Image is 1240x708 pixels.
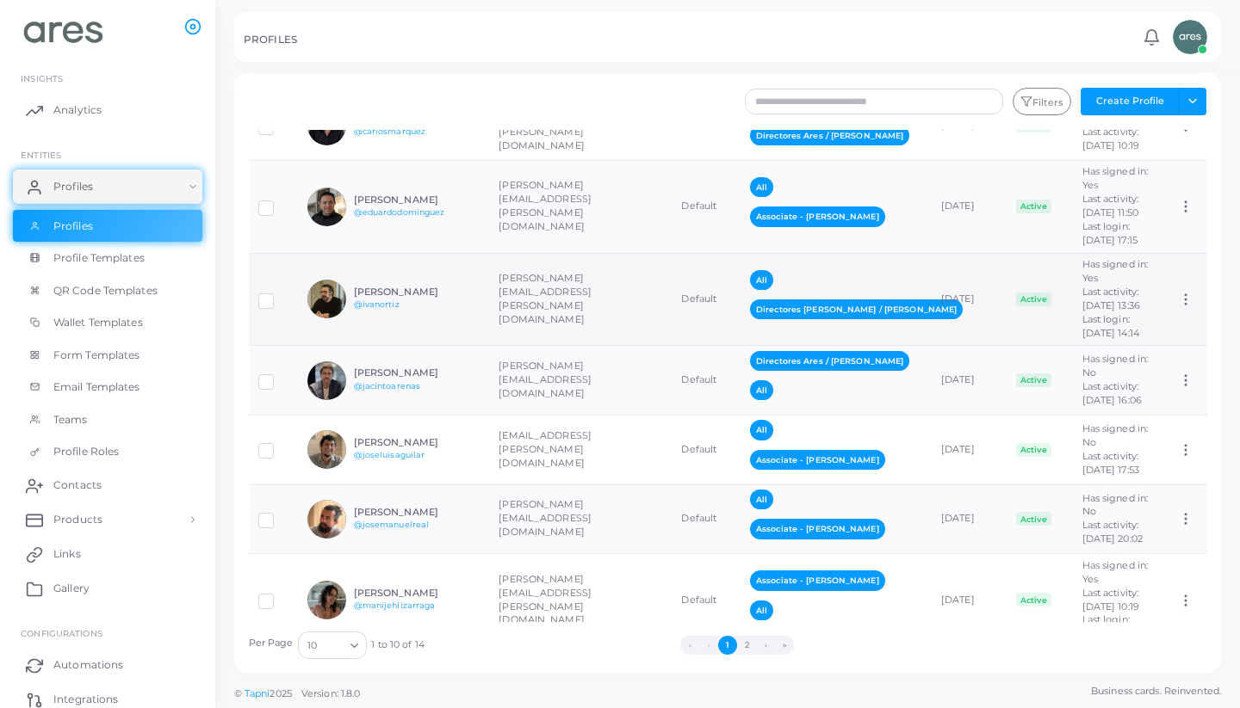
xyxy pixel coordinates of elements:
[13,502,202,537] a: Products
[1082,220,1138,246] span: Last login: [DATE] 17:15
[1082,193,1139,219] span: Last activity: [DATE] 11:50
[489,415,672,484] td: [EMAIL_ADDRESS][PERSON_NAME][DOMAIN_NAME]
[244,34,297,46] h5: PROFILES
[354,588,480,599] h6: [PERSON_NAME]
[53,657,123,673] span: Automations
[932,415,1007,484] td: [DATE]
[234,686,360,701] span: ©
[13,403,202,436] a: Teams
[13,242,202,274] a: Profile Templates
[1082,286,1140,311] span: Last activity: [DATE] 13:36
[53,219,93,234] span: Profiles
[737,636,756,655] button: Go to page 2
[1082,422,1149,448] span: Has signed in: No
[53,546,81,562] span: Links
[1082,519,1143,545] span: Last activity: [DATE] 20:02
[1082,587,1139,613] span: Last activity: [DATE] 10:19
[1082,165,1149,191] span: Has signed in: Yes
[13,468,202,502] a: Contacts
[13,93,202,127] a: Analytics
[53,315,143,330] span: Wallet Templates
[13,648,202,682] a: Automations
[672,160,741,253] td: Default
[1016,292,1052,306] span: Active
[1016,373,1052,387] span: Active
[1082,559,1149,585] span: Has signed in: Yes
[13,435,202,468] a: Profile Roles
[750,519,885,539] span: Associate - [PERSON_NAME]
[1082,313,1139,339] span: Last login: [DATE] 14:14
[53,444,119,459] span: Profile Roles
[53,379,140,395] span: Email Templates
[13,339,202,372] a: Form Templates
[672,253,741,346] td: Default
[53,102,102,118] span: Analytics
[319,636,344,655] input: Search for option
[1082,450,1139,476] span: Last activity: [DATE] 17:53
[371,638,424,652] span: 1 to 10 of 14
[750,489,773,509] span: All
[932,346,1007,416] td: [DATE]
[756,636,775,655] button: Go to next page
[425,636,1051,655] ul: Pagination
[307,188,346,226] img: avatar
[15,16,111,48] img: logo
[354,367,480,379] h6: [PERSON_NAME]
[750,450,885,470] span: Associate - [PERSON_NAME]
[354,437,480,448] h6: [PERSON_NAME]
[53,179,93,194] span: Profiles
[53,250,145,266] span: Profile Templates
[13,371,202,403] a: Email Templates
[750,570,885,590] span: Associate - [PERSON_NAME]
[1016,443,1052,457] span: Active
[1091,684,1221,699] span: Business cards. Reinvented.
[775,636,794,655] button: Go to last page
[307,637,317,655] span: 10
[750,380,773,400] span: All
[354,194,480,206] h6: [PERSON_NAME]
[13,306,202,339] a: Wallet Templates
[21,73,63,83] span: INSIGHTS
[489,253,672,346] td: [PERSON_NAME][EMAIL_ADDRESS][PERSON_NAME][DOMAIN_NAME]
[750,206,885,226] span: Associate - [PERSON_NAME]
[307,430,346,469] img: avatar
[750,600,773,620] span: All
[307,361,346,400] img: avatar
[1016,200,1052,213] span: Active
[1081,88,1179,115] button: Create Profile
[932,253,1007,346] td: [DATE]
[307,581,346,619] img: avatar
[354,286,480,298] h6: [PERSON_NAME]
[1016,593,1052,606] span: Active
[13,274,202,307] a: QR Code Templates
[307,500,346,539] img: avatar
[489,160,672,253] td: [PERSON_NAME][EMAIL_ADDRESS][PERSON_NAME][DOMAIN_NAME]
[1082,492,1149,518] span: Has signed in: No
[21,150,61,160] span: ENTITIES
[53,512,102,527] span: Products
[672,346,741,416] td: Default
[1082,353,1149,379] span: Has signed in: No
[270,686,291,701] span: 2025
[354,207,445,217] a: @eduardodominguez
[1173,20,1207,54] img: avatar
[354,507,480,518] h6: [PERSON_NAME]
[53,477,102,493] span: Contacts
[53,283,158,299] span: QR Code Templates
[1016,512,1052,526] span: Active
[354,520,430,529] a: @josemanuelreal
[718,636,737,655] button: Go to page 1
[354,381,421,391] a: @jacintoarenas
[13,571,202,606] a: Gallery
[354,600,436,610] a: @manijehlizarraga
[489,554,672,646] td: [PERSON_NAME][EMAIL_ADDRESS][PERSON_NAME][DOMAIN_NAME]
[672,415,741,484] td: Default
[1013,88,1071,115] button: Filters
[1082,126,1139,151] span: Last activity: [DATE] 10:19
[1168,20,1212,54] a: avatar
[13,169,202,204] a: Profiles
[307,280,346,318] img: avatar
[750,126,909,145] span: Directores Ares / [PERSON_NAME]
[750,177,773,197] span: All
